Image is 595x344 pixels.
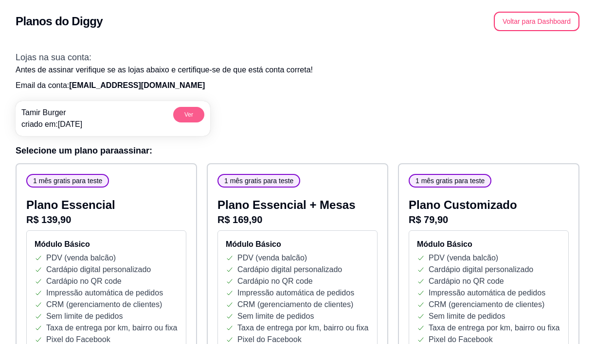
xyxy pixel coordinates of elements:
p: Tamir Burger [21,107,82,119]
p: Impressão automática de pedidos [46,287,163,299]
p: criado em: [DATE] [21,119,82,130]
p: Antes de assinar verifique se as lojas abaixo e certifique-se de que está conta correta! [16,64,579,76]
p: Impressão automática de pedidos [429,287,545,299]
p: Sem limite de pedidos [429,310,505,322]
p: Sem limite de pedidos [237,310,314,322]
span: 1 mês gratis para teste [220,176,297,186]
p: Cardápio no QR code [46,275,122,287]
p: R$ 169,90 [217,213,378,226]
p: Plano Customizado [409,197,569,213]
a: Tamir Burgercriado em:[DATE]Ver [16,101,210,136]
p: CRM (gerenciamento de clientes) [429,299,544,310]
span: 1 mês gratis para teste [412,176,488,186]
p: CRM (gerenciamento de clientes) [237,299,353,310]
p: Cardápio no QR code [429,275,504,287]
p: PDV (venda balcão) [46,252,116,264]
p: R$ 139,90 [26,213,186,226]
p: Plano Essencial + Mesas [217,197,378,213]
p: Cardápio digital personalizado [429,264,533,275]
p: Sem limite de pedidos [46,310,123,322]
span: 1 mês gratis para teste [29,176,106,186]
p: Cardápio digital personalizado [46,264,151,275]
p: Email da conta: [16,80,579,91]
h4: Módulo Básico [417,239,560,250]
p: R$ 79,90 [409,213,569,226]
p: Taxa de entrega por km, bairro ou fixa [237,322,368,334]
h2: Planos do Diggy [16,14,103,29]
p: Taxa de entrega por km, bairro ou fixa [46,322,177,334]
span: [EMAIL_ADDRESS][DOMAIN_NAME] [69,81,205,89]
p: PDV (venda balcão) [429,252,498,264]
p: Cardápio digital personalizado [237,264,342,275]
a: Voltar para Dashboard [494,17,579,25]
h4: Módulo Básico [226,239,369,250]
p: Taxa de entrega por km, bairro ou fixa [429,322,559,334]
p: PDV (venda balcão) [237,252,307,264]
h4: Módulo Básico [35,239,178,250]
p: Cardápio no QR code [237,275,313,287]
p: Impressão automática de pedidos [237,287,354,299]
button: Voltar para Dashboard [494,12,579,31]
h3: Lojas na sua conta: [16,51,579,64]
p: Plano Essencial [26,197,186,213]
p: CRM (gerenciamento de clientes) [46,299,162,310]
button: Ver [173,107,204,122]
h3: Selecione um plano para assinar : [16,144,579,157]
